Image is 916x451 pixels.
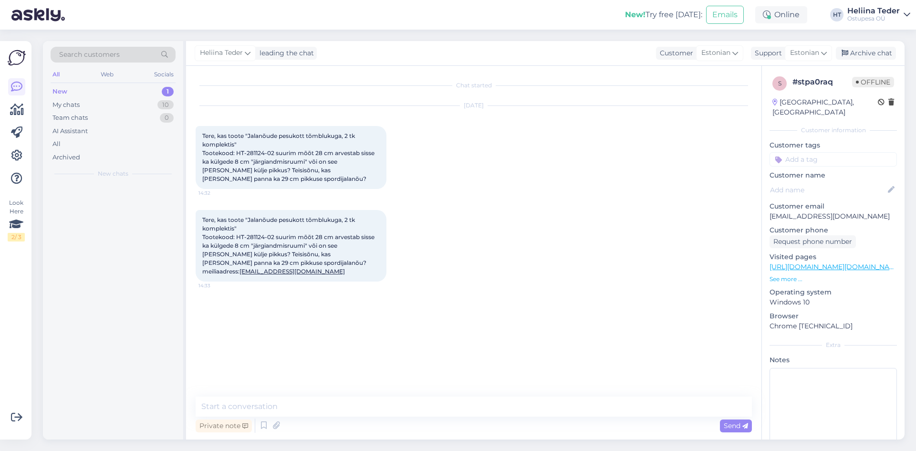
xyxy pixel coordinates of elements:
span: s [778,80,781,87]
p: Operating system [770,287,897,297]
p: Notes [770,355,897,365]
div: Archive chat [836,47,896,60]
p: Customer email [770,201,897,211]
div: Customer [656,48,693,58]
p: [EMAIL_ADDRESS][DOMAIN_NAME] [770,211,897,221]
span: Tere, kas toote "Jalanõude pesukott tõmblukuga, 2 tk komplektis" Tootekood: HT-281124-02 suurim m... [202,216,376,275]
div: [GEOGRAPHIC_DATA], [GEOGRAPHIC_DATA] [772,97,878,117]
span: Send [724,421,748,430]
div: 1 [162,87,174,96]
span: 14:33 [198,282,234,289]
div: Ostupesa OÜ [847,15,900,22]
p: Customer name [770,170,897,180]
img: Askly Logo [8,49,26,67]
span: Tere, kas toote "Jalanõude pesukott tõmblukuga, 2 tk komplektis" Tootekood: HT-281124-02 suurim m... [202,132,376,182]
div: My chats [52,100,80,110]
div: Chat started [196,81,752,90]
span: Offline [852,77,894,87]
span: Estonian [790,48,819,58]
p: Visited pages [770,252,897,262]
div: Online [755,6,807,23]
div: New [52,87,67,96]
div: Web [99,68,115,81]
div: 0 [160,113,174,123]
div: Private note [196,420,252,432]
div: Look Here [8,199,25,241]
div: Heliina Teder [847,7,900,15]
div: Support [751,48,782,58]
div: Archived [52,153,80,162]
input: Add a tag [770,152,897,167]
p: Customer tags [770,140,897,150]
p: Chrome [TECHNICAL_ID] [770,321,897,331]
b: New! [625,10,645,19]
div: All [51,68,62,81]
input: Add name [770,185,886,195]
div: # stpa0raq [792,76,852,88]
div: Customer information [770,126,897,135]
div: AI Assistant [52,126,88,136]
div: Try free [DATE]: [625,9,702,21]
p: Customer phone [770,225,897,235]
a: Heliina TederOstupesa OÜ [847,7,910,22]
div: 2 / 3 [8,233,25,241]
div: [DATE] [196,101,752,110]
div: 10 [157,100,174,110]
div: All [52,139,61,149]
a: [URL][DOMAIN_NAME][DOMAIN_NAME] [770,262,902,271]
p: Windows 10 [770,297,897,307]
span: New chats [98,169,128,178]
div: Team chats [52,113,88,123]
div: Socials [152,68,176,81]
div: Extra [770,341,897,349]
span: 14:32 [198,189,234,197]
span: Estonian [701,48,730,58]
a: [EMAIL_ADDRESS][DOMAIN_NAME] [239,268,345,275]
button: Emails [706,6,744,24]
span: Heliina Teder [200,48,243,58]
p: See more ... [770,275,897,283]
div: leading the chat [256,48,314,58]
p: Browser [770,311,897,321]
div: HT [830,8,843,21]
span: Search customers [59,50,120,60]
div: Request phone number [770,235,856,248]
